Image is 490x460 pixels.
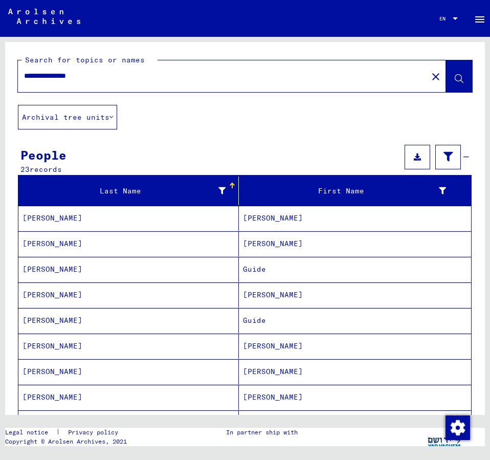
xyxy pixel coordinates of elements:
mat-header-cell: Last Name [18,177,239,205]
a: Privacy policy [60,428,130,437]
mat-cell: [PERSON_NAME] [239,282,471,308]
span: 23 [20,165,30,174]
mat-label: Search for topics or names [25,55,145,64]
button: Archival tree units [18,105,117,129]
mat-cell: [PERSON_NAME] [18,385,239,410]
button: Clear [426,66,446,86]
div: People [20,146,66,164]
span: EN [439,16,451,21]
div: Last Name [23,183,238,199]
mat-cell: Guide [239,308,471,333]
img: yv_logo.png [426,428,464,453]
p: Copyright © Arolsen Archives, 2021 [5,437,130,446]
mat-cell: [PERSON_NAME] [18,231,239,256]
mat-cell: Guide [239,257,471,282]
mat-cell: [PERSON_NAME] [18,308,239,333]
mat-cell: [PERSON_NAME] [18,257,239,282]
mat-cell: [PERSON_NAME] [239,410,471,435]
div: | [5,428,130,437]
mat-cell: [PERSON_NAME] [239,231,471,256]
mat-cell: [PERSON_NAME] [239,206,471,231]
button: Toggle sidenav [470,8,490,29]
img: Arolsen_neg.svg [8,9,80,24]
div: First Name [243,183,459,199]
p: In partner ship with [226,428,298,437]
mat-cell: [PERSON_NAME] [18,410,239,435]
mat-cell: [PERSON_NAME] [18,206,239,231]
div: Change consent [445,415,470,440]
mat-cell: [PERSON_NAME] [239,359,471,384]
mat-cell: [PERSON_NAME] [18,282,239,308]
div: Last Name [23,186,226,196]
div: First Name [243,186,446,196]
mat-header-cell: First Name [239,177,471,205]
span: records [30,165,62,174]
mat-cell: [PERSON_NAME] [239,334,471,359]
mat-icon: Side nav toggle icon [474,13,486,26]
mat-cell: [PERSON_NAME] [18,334,239,359]
mat-cell: [PERSON_NAME] [18,359,239,384]
mat-icon: close [430,71,442,83]
mat-cell: [PERSON_NAME] [239,385,471,410]
img: Change consent [446,415,470,440]
a: Legal notice [5,428,56,437]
